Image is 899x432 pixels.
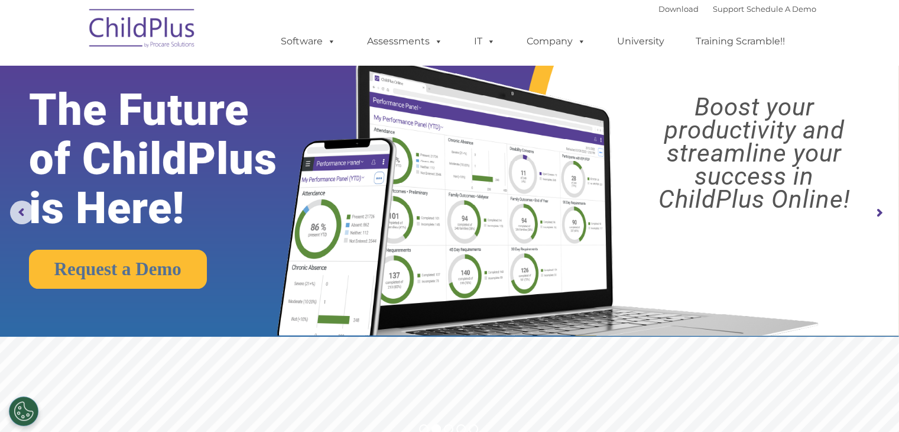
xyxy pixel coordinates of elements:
a: Assessments [355,30,455,53]
a: IT [462,30,507,53]
img: ChildPlus by Procare Solutions [83,1,202,60]
iframe: Chat Widget [706,304,899,432]
a: Download [658,4,699,14]
rs-layer: The Future of ChildPlus is Here! [29,85,316,233]
a: Support [713,4,744,14]
a: University [605,30,676,53]
a: Request a Demo [29,250,207,289]
a: Training Scramble!! [684,30,797,53]
rs-layer: Boost your productivity and streamline your success in ChildPlus Online! [621,95,888,211]
a: Schedule A Demo [747,4,816,14]
a: Software [269,30,348,53]
a: Company [515,30,598,53]
font: | [658,4,816,14]
button: Cookies Settings [9,396,38,426]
